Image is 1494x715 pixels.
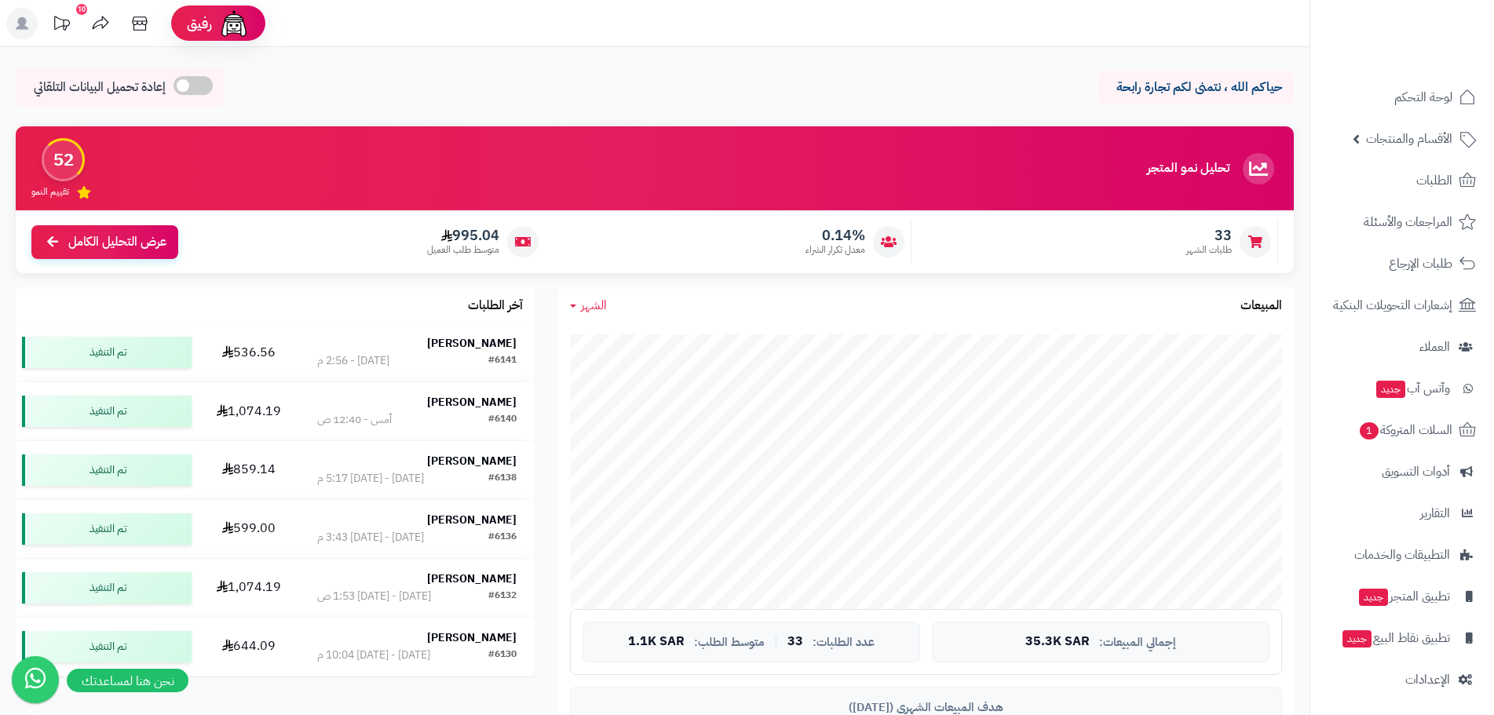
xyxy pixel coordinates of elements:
a: الشهر [570,297,607,315]
span: جديد [1342,630,1372,648]
a: تطبيق المتجرجديد [1320,578,1485,615]
a: التطبيقات والخدمات [1320,536,1485,574]
span: 33 [1186,227,1232,244]
span: عدد الطلبات: [813,636,875,649]
span: المراجعات والأسئلة [1364,211,1452,233]
span: إعادة تحميل البيانات التلقائي [34,78,166,97]
span: 33 [787,635,803,649]
div: [DATE] - [DATE] 3:43 م [317,530,424,545]
span: الإعدادات [1405,669,1450,691]
span: أدوات التسويق [1382,461,1450,483]
a: العملاء [1320,328,1485,366]
a: إشعارات التحويلات البنكية [1320,286,1485,324]
div: تم التنفيذ [22,454,192,486]
span: متوسط الطلب: [694,636,765,649]
img: ai-face.png [218,8,250,39]
a: التقارير [1320,494,1485,532]
span: معدل تكرار الشراء [805,243,865,257]
span: تطبيق المتجر [1357,585,1450,607]
div: #6141 [488,353,517,369]
a: تطبيق نقاط البيعجديد [1320,619,1485,657]
strong: [PERSON_NAME] [427,629,517,646]
strong: [PERSON_NAME] [427,394,517,410]
td: 1,074.19 [198,559,299,617]
h3: تحليل نمو المتجر [1147,162,1229,176]
span: السلات المتروكة [1358,419,1452,441]
span: 1 [1360,422,1379,440]
td: 644.09 [198,618,299,676]
a: السلات المتروكة1 [1320,411,1485,449]
td: 859.14 [198,441,299,499]
span: العملاء [1419,336,1450,358]
td: 599.00 [198,500,299,558]
span: 35.3K SAR [1025,635,1090,649]
span: متوسط طلب العميل [427,243,499,257]
div: #6138 [488,471,517,487]
div: [DATE] - [DATE] 5:17 م [317,471,424,487]
strong: [PERSON_NAME] [427,512,517,528]
span: طلبات الشهر [1186,243,1232,257]
div: [DATE] - [DATE] 10:04 م [317,648,430,663]
a: أدوات التسويق [1320,453,1485,491]
span: الطلبات [1416,170,1452,192]
span: عرض التحليل الكامل [68,233,166,251]
a: الطلبات [1320,162,1485,199]
img: logo-2.png [1387,44,1479,77]
span: 1.1K SAR [628,635,685,649]
a: الإعدادات [1320,661,1485,699]
p: حياكم الله ، نتمنى لكم تجارة رابحة [1109,78,1282,97]
a: تحديثات المنصة [42,8,81,43]
div: #6140 [488,412,517,428]
td: 1,074.19 [198,382,299,440]
div: [DATE] - 2:56 م [317,353,389,369]
div: تم التنفيذ [22,396,192,427]
span: إشعارات التحويلات البنكية [1333,294,1452,316]
div: #6130 [488,648,517,663]
div: تم التنفيذ [22,337,192,368]
div: تم التنفيذ [22,572,192,604]
div: 10 [76,4,87,15]
div: تم التنفيذ [22,513,192,545]
div: #6132 [488,589,517,604]
span: 0.14% [805,227,865,244]
h3: المبيعات [1240,299,1282,313]
span: 995.04 [427,227,499,244]
strong: [PERSON_NAME] [427,335,517,352]
span: الشهر [581,296,607,315]
strong: [PERSON_NAME] [427,453,517,469]
div: [DATE] - [DATE] 1:53 ص [317,589,431,604]
span: الأقسام والمنتجات [1366,128,1452,150]
a: لوحة التحكم [1320,78,1485,116]
span: لوحة التحكم [1394,86,1452,108]
span: جديد [1376,381,1405,398]
span: التقارير [1420,502,1450,524]
span: التطبيقات والخدمات [1354,544,1450,566]
span: | [774,636,778,648]
a: عرض التحليل الكامل [31,225,178,259]
div: #6136 [488,530,517,545]
span: جديد [1359,589,1388,606]
a: المراجعات والأسئلة [1320,203,1485,241]
a: وآتس آبجديد [1320,370,1485,407]
td: 536.56 [198,323,299,381]
span: تقييم النمو [31,185,69,199]
h3: آخر الطلبات [468,299,523,313]
span: وآتس آب [1375,378,1450,399]
span: إجمالي المبيعات: [1099,636,1176,649]
div: أمس - 12:40 ص [317,412,392,428]
strong: [PERSON_NAME] [427,571,517,587]
div: تم التنفيذ [22,631,192,662]
span: رفيق [187,14,212,33]
span: تطبيق نقاط البيع [1341,627,1450,649]
span: طلبات الإرجاع [1389,253,1452,275]
a: طلبات الإرجاع [1320,245,1485,283]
